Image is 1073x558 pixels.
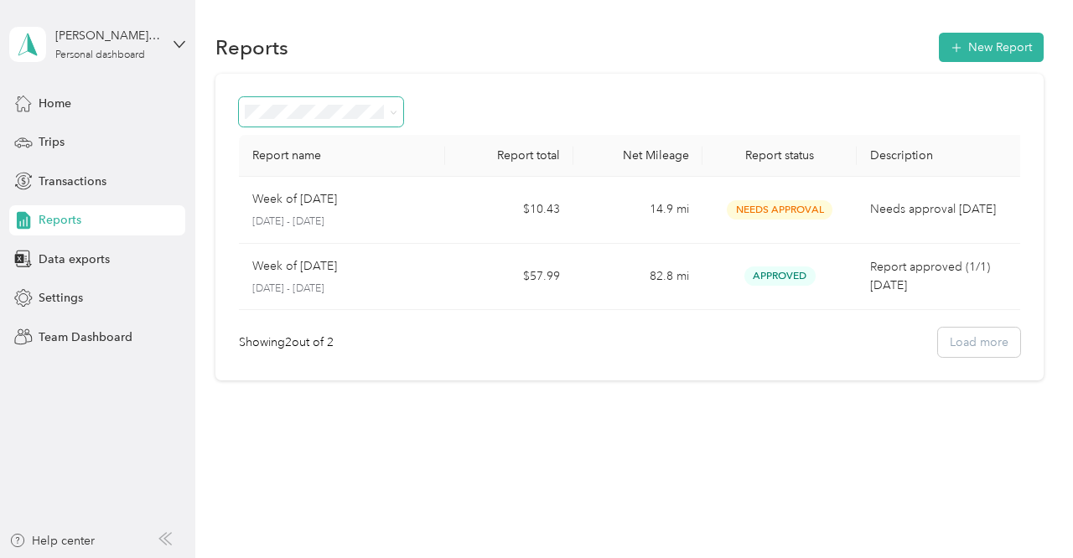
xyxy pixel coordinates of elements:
[870,200,1015,219] p: Needs approval [DATE]
[252,190,337,209] p: Week of [DATE]
[252,282,432,297] p: [DATE] - [DATE]
[39,211,81,229] span: Reports
[979,464,1073,558] iframe: Everlance-gr Chat Button Frame
[573,177,702,244] td: 14.9 mi
[252,214,432,230] p: [DATE] - [DATE]
[9,532,95,550] button: Help center
[215,39,288,56] h1: Reports
[445,177,574,244] td: $10.43
[939,33,1044,62] button: New Report
[445,244,574,311] td: $57.99
[239,333,334,351] div: Showing 2 out of 2
[445,135,574,177] th: Report total
[39,328,132,346] span: Team Dashboard
[239,135,445,177] th: Report name
[744,266,816,286] span: Approved
[39,251,110,268] span: Data exports
[573,244,702,311] td: 82.8 mi
[39,133,65,151] span: Trips
[727,200,832,220] span: Needs Approval
[55,27,160,44] div: [PERSON_NAME][EMAIL_ADDRESS][PERSON_NAME][DOMAIN_NAME]
[252,257,337,276] p: Week of [DATE]
[39,173,106,190] span: Transactions
[39,95,71,112] span: Home
[857,135,1029,177] th: Description
[39,289,83,307] span: Settings
[870,258,1015,295] p: Report approved (1/1) [DATE]
[716,148,843,163] div: Report status
[55,50,145,60] div: Personal dashboard
[573,135,702,177] th: Net Mileage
